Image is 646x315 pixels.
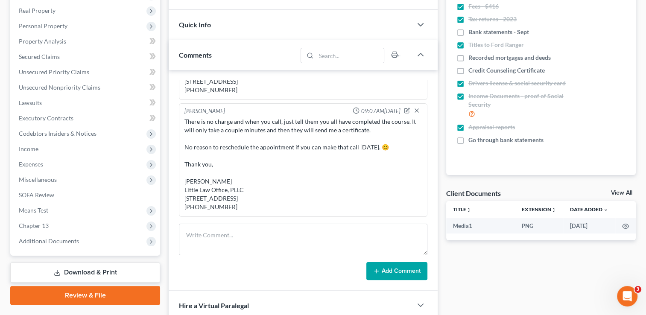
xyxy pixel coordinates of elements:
[468,66,545,75] span: Credit Counseling Certificate
[634,286,641,293] span: 3
[19,7,56,14] span: Real Property
[468,15,517,23] span: Tax returns - 2023
[468,123,515,131] span: Appraisal reports
[19,191,54,198] span: SOFA Review
[10,286,160,305] a: Review & File
[551,207,556,213] i: unfold_more
[446,218,515,233] td: Media1
[563,218,615,233] td: [DATE]
[19,99,42,106] span: Lawsuits
[184,107,225,116] div: [PERSON_NAME]
[468,41,524,49] span: Titles to Ford Ranger
[12,64,160,80] a: Unsecured Priority Claims
[12,34,160,49] a: Property Analysis
[570,206,608,213] a: Date Added expand_more
[603,207,608,213] i: expand_more
[179,20,211,29] span: Quick Info
[468,92,581,109] span: Income Documents - proof of Social Security
[19,145,38,152] span: Income
[468,53,551,62] span: Recorded mortgages and deeds
[522,206,556,213] a: Extensionunfold_more
[316,48,384,63] input: Search...
[184,117,422,211] div: There is no charge and when you call, just tell them you all have completed the course. It will o...
[12,187,160,203] a: SOFA Review
[12,80,160,95] a: Unsecured Nonpriority Claims
[466,207,471,213] i: unfold_more
[12,49,160,64] a: Secured Claims
[19,130,96,137] span: Codebtors Insiders & Notices
[366,262,427,280] button: Add Comment
[179,51,212,59] span: Comments
[361,107,400,115] span: 09:07AM[DATE]
[19,22,67,29] span: Personal Property
[453,206,471,213] a: Titleunfold_more
[12,95,160,111] a: Lawsuits
[19,53,60,60] span: Secured Claims
[19,68,89,76] span: Unsecured Priority Claims
[611,190,632,196] a: View All
[19,84,100,91] span: Unsecured Nonpriority Claims
[179,301,249,309] span: Hire a Virtual Paralegal
[446,189,501,198] div: Client Documents
[19,38,66,45] span: Property Analysis
[19,160,43,168] span: Expenses
[10,262,160,283] a: Download & Print
[617,286,637,306] iframe: Intercom live chat
[515,218,563,233] td: PNG
[19,114,73,122] span: Executory Contracts
[12,111,160,126] a: Executory Contracts
[19,176,57,183] span: Miscellaneous
[468,2,499,11] span: Fees - $416
[19,222,49,229] span: Chapter 13
[468,79,566,87] span: Drivers license & social security card
[19,207,48,214] span: Means Test
[468,28,529,36] span: Bank statements - Sept
[19,237,79,245] span: Additional Documents
[468,136,544,144] span: Go through bank statements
